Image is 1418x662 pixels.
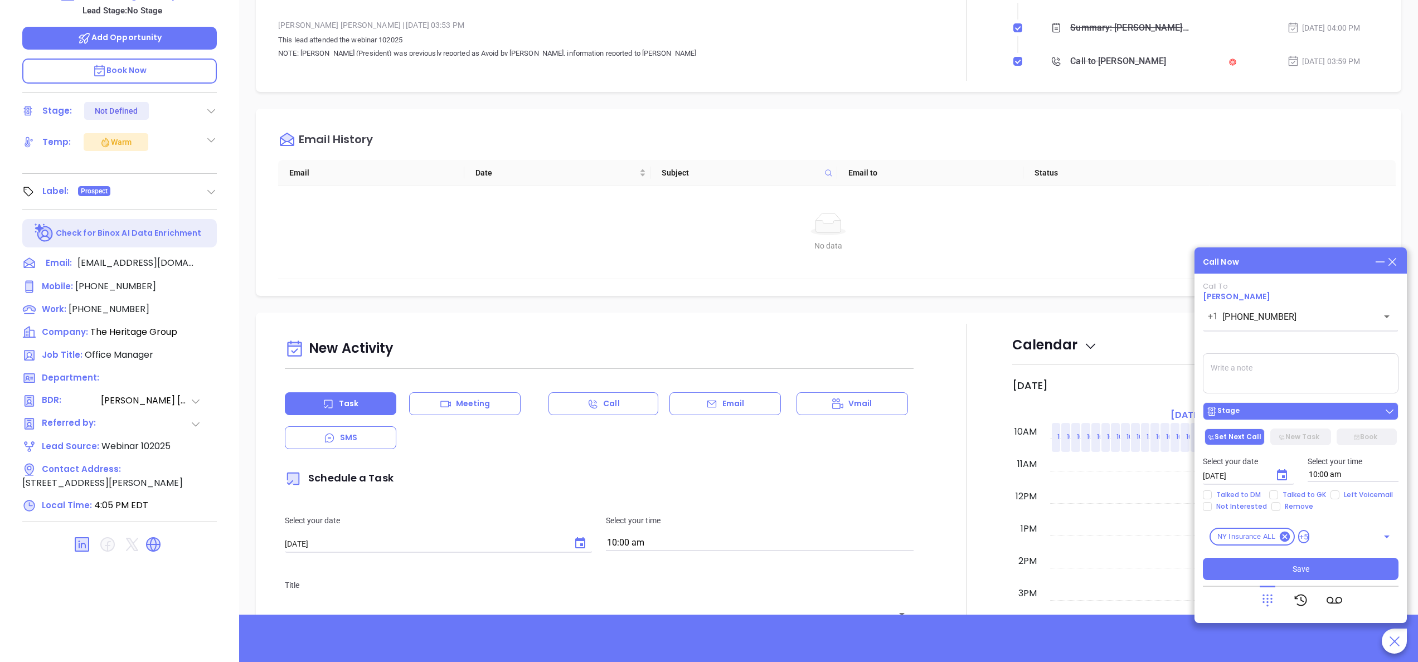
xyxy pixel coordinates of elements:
[285,538,565,549] input: MM/DD/YYYY
[292,240,1365,252] div: No data
[339,398,358,410] p: Task
[42,372,99,383] span: Department:
[1137,431,1291,443] p: 10:00am Call [PERSON_NAME] to follow up
[1147,431,1301,443] p: 10:00am Call [PERSON_NAME] to follow up
[1203,291,1270,302] a: [PERSON_NAME]
[101,440,171,452] span: Webinar 102025
[56,227,201,239] p: Check for Binox AI Data Enrichment
[285,579,914,591] p: Title
[28,3,217,18] p: Lead Stage: No Stage
[1156,431,1310,443] p: 10:00am Call [PERSON_NAME] to follow up
[77,256,195,270] span: [EMAIL_ADDRESS][DOMAIN_NAME]
[278,17,920,33] div: [PERSON_NAME] [PERSON_NAME] [DATE] 03:53 PM
[1222,310,1362,323] input: Enter phone number or name
[42,303,66,315] span: Work :
[1280,502,1318,511] span: Remove
[285,471,394,485] span: Schedule a Task
[1077,431,1231,443] p: 10:00am Call [PERSON_NAME] to follow up
[1287,55,1361,67] div: [DATE] 03:59 PM
[1287,22,1361,34] div: [DATE] 04:00 PM
[1107,431,1261,443] p: 10:00am Call [PERSON_NAME] to follow up
[1298,530,1309,543] span: +5
[1203,402,1398,420] button: Stage
[1166,431,1320,443] p: 10:00am Call [PERSON_NAME] to follow up
[95,102,138,120] div: Not Defined
[42,463,121,475] span: Contact Address:
[464,160,650,186] th: Date
[278,160,464,186] th: Email
[1203,558,1398,580] button: Save
[77,32,162,43] span: Add Opportunity
[1212,490,1265,499] span: Talked to DM
[1206,406,1240,417] div: Stage
[94,499,148,512] span: 4:05 PM EDT
[93,65,147,76] span: Book Now
[1271,464,1293,486] button: Choose date, selected date is Oct 10, 2025
[1212,502,1271,511] span: Not Interested
[340,432,357,444] p: SMS
[1278,490,1330,499] span: Talked to GK
[1087,431,1241,443] p: 10:00am Call [PERSON_NAME] to follow up
[1070,53,1166,70] div: Call to [PERSON_NAME]
[1379,529,1395,544] button: Open
[1016,587,1039,600] div: 3pm
[85,348,153,361] span: Office Manager
[42,349,82,361] span: Job Title:
[42,394,100,408] span: BDR:
[35,223,54,243] img: Ai-Enrich-DaqCidB-.svg
[1308,455,1399,468] p: Select your time
[1016,554,1039,568] div: 2pm
[402,21,404,30] span: |
[1012,335,1098,354] span: Calendar
[22,476,183,489] span: [STREET_ADDRESS][PERSON_NAME]
[1208,310,1218,323] p: +1
[42,103,72,119] div: Stage:
[1203,256,1239,268] div: Call Now
[1211,531,1282,542] span: NY Insurance ALL
[837,160,1023,186] th: Email to
[1186,431,1341,443] p: 10:00am Call [PERSON_NAME] to follow up
[42,417,100,431] span: Referred by:
[662,167,819,179] span: Subject
[1203,281,1228,291] span: Call To
[456,398,491,410] p: Meeting
[1293,563,1309,575] span: Save
[75,280,156,293] span: [PHONE_NUMBER]
[1070,20,1189,36] div: Summary: [PERSON_NAME] from Motiva Networks called The Heritage Group trying to reach [PERSON_NAM...
[285,335,914,363] div: New Activity
[475,167,637,179] span: Date
[100,135,132,149] div: Warm
[42,183,69,199] div: Label:
[1176,431,1330,443] p: 10:00am Call [PERSON_NAME] to follow up
[1126,431,1281,443] p: 10:00am Call [PERSON_NAME] to follow up
[569,532,591,554] button: Choose date, selected date is Oct 10, 2025
[1168,407,1205,423] a: [DATE]
[1210,528,1295,546] div: NY Insurance ALL
[46,256,72,271] span: Email:
[278,33,920,60] p: This lead attended the webinar 102025 NOTE: [PERSON_NAME] (President) was previously reported as ...
[69,303,149,315] span: [PHONE_NUMBER]
[1012,379,1048,392] h2: [DATE]
[1205,429,1265,445] button: Set Next Call
[1057,431,1212,443] p: 10:00am Call [PERSON_NAME] to follow up
[1379,309,1395,324] button: Open
[1018,522,1039,536] div: 1pm
[42,134,71,150] div: Temp:
[42,280,73,292] span: Mobile :
[1067,431,1221,443] p: 10:00am Call [PERSON_NAME] to follow up
[90,325,177,338] span: The Heritage Group
[101,394,190,408] span: [PERSON_NAME] [PERSON_NAME]
[1270,429,1330,445] button: New Task
[1339,490,1397,499] span: Left Voicemail
[42,440,99,452] span: Lead Source:
[1015,457,1039,471] div: 11am
[894,606,910,622] button: Open
[42,326,88,338] span: Company:
[722,398,745,410] p: Email
[285,514,593,527] p: Select your date
[1013,490,1039,503] div: 12pm
[1203,455,1294,468] p: Select your date
[299,134,373,149] div: Email History
[1097,431,1251,443] p: 10:00am Call [PERSON_NAME] to follow up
